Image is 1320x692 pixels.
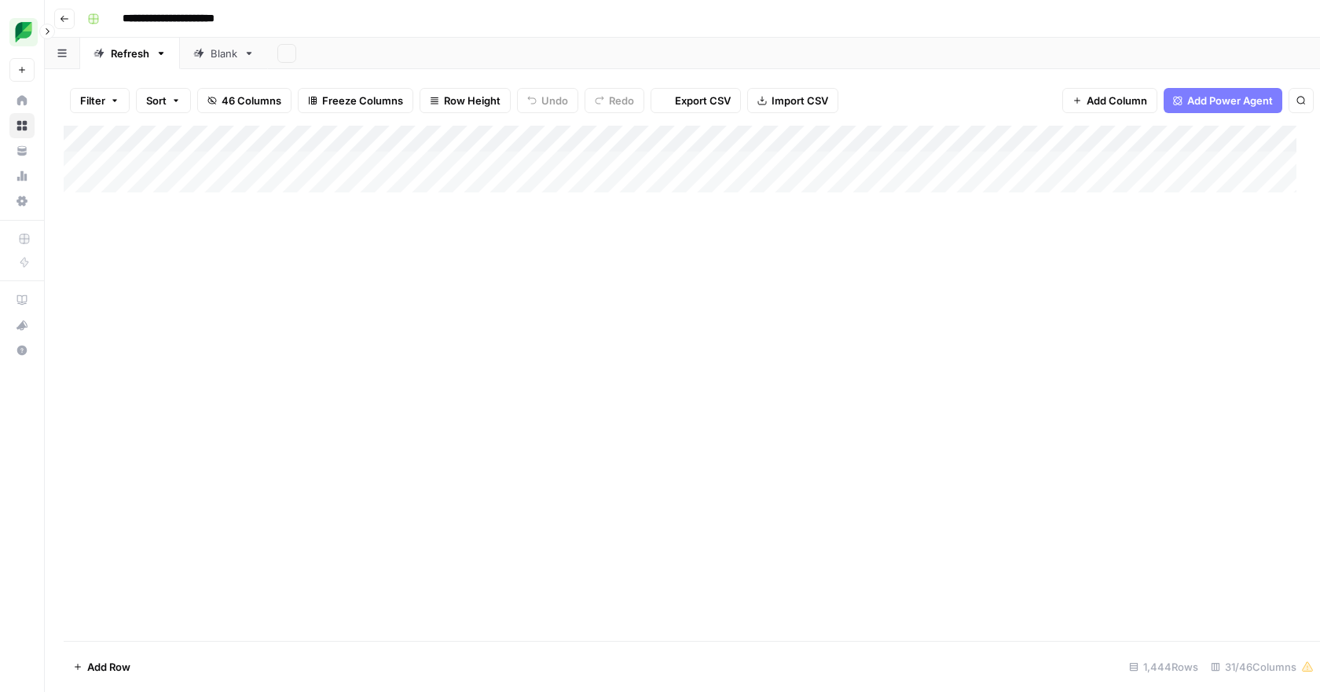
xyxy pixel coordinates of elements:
span: Row Height [444,93,500,108]
div: Blank [211,46,237,61]
a: Settings [9,189,35,214]
button: Add Row [64,654,140,679]
a: Home [9,88,35,113]
span: Add Row [87,659,130,675]
button: Export CSV [651,88,741,113]
button: Filter [70,88,130,113]
button: 46 Columns [197,88,291,113]
span: 46 Columns [222,93,281,108]
button: What's new? [9,313,35,338]
button: Sort [136,88,191,113]
span: Redo [609,93,634,108]
a: Your Data [9,138,35,163]
span: Undo [541,93,568,108]
a: Refresh [80,38,180,69]
button: Redo [585,88,644,113]
div: Refresh [111,46,149,61]
div: What's new? [10,313,34,337]
button: Workspace: SproutSocial [9,13,35,52]
a: AirOps Academy [9,287,35,313]
button: Undo [517,88,578,113]
span: Sort [146,93,167,108]
a: Usage [9,163,35,189]
a: Blank [180,38,268,69]
img: SproutSocial Logo [9,18,38,46]
button: Freeze Columns [298,88,413,113]
button: Row Height [420,88,511,113]
span: Freeze Columns [322,93,403,108]
button: Help + Support [9,338,35,363]
span: Filter [80,93,105,108]
a: Browse [9,113,35,138]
